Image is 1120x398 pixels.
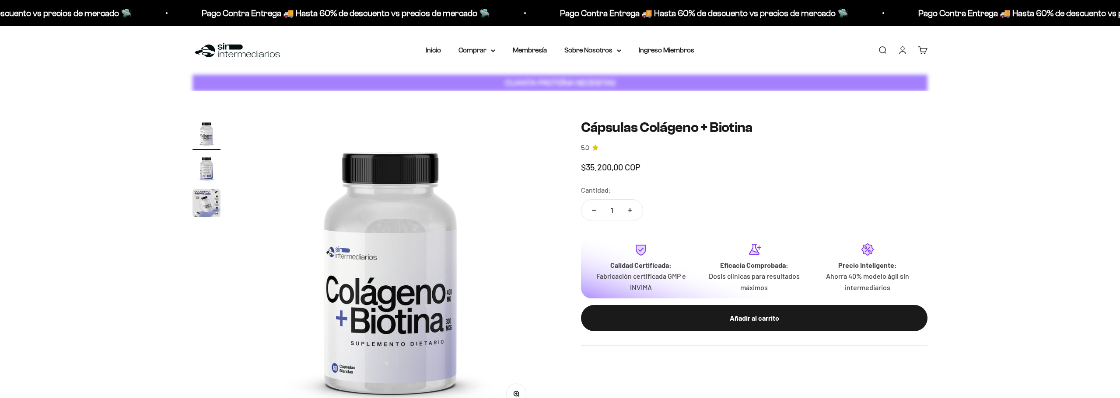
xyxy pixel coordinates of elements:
p: Ahorra 40% modelo ágil sin intermediarios [818,270,917,293]
a: Membresía [513,46,547,54]
label: Cantidad: [581,184,611,196]
button: Aumentar cantidad [617,200,643,221]
img: Cápsulas Colágeno + Biotina [192,154,220,182]
summary: Sobre Nosotros [564,45,621,56]
button: Reducir cantidad [581,200,607,221]
p: Dosis clínicas para resultados máximos [705,270,804,293]
a: Ingreso Miembros [639,46,694,54]
strong: Eficacia Comprobada: [720,261,788,269]
button: Añadir al carrito [581,305,927,331]
p: Fabricación certificada GMP e INVIMA [591,270,691,293]
button: Ir al artículo 2 [192,154,220,185]
img: Cápsulas Colágeno + Biotina [192,119,220,147]
span: 5.0 [581,143,589,153]
p: Pago Contra Entrega 🚚 Hasta 60% de descuento vs precios de mercado 🛸 [202,6,490,20]
summary: Comprar [458,45,495,56]
a: Inicio [426,46,441,54]
button: Ir al artículo 3 [192,189,220,220]
strong: CUANTA PROTEÍNA NECESITAS [505,78,616,87]
sale-price: $35.200,00 COP [581,160,640,174]
strong: Calidad Certificada: [610,261,672,269]
img: Cápsulas Colágeno + Biotina [192,189,220,217]
button: Ir al artículo 1 [192,119,220,150]
strong: Precio Inteligente: [838,261,897,269]
p: Pago Contra Entrega 🚚 Hasta 60% de descuento vs precios de mercado 🛸 [560,6,848,20]
a: 5.05.0 de 5.0 estrellas [581,143,927,153]
h1: Cápsulas Colágeno + Biotina [581,119,927,136]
